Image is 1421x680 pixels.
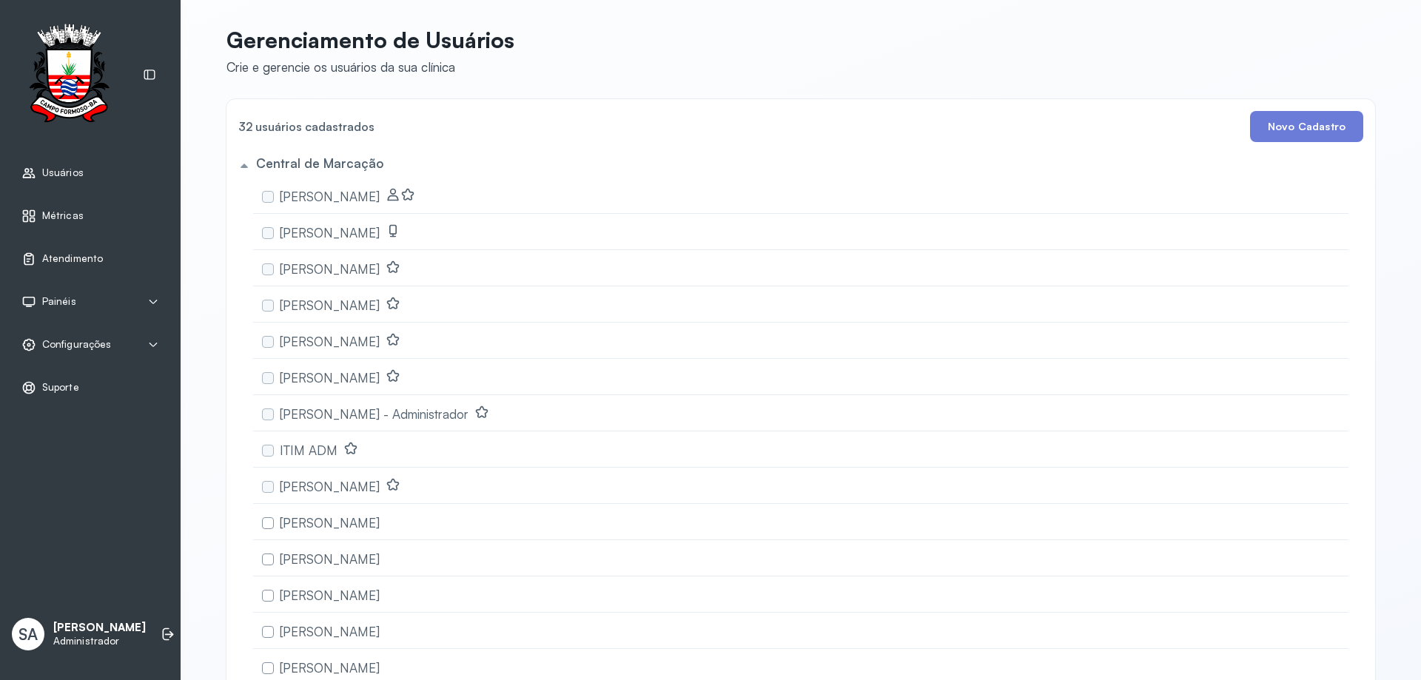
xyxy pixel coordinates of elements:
span: [PERSON_NAME] [280,370,380,386]
p: Gerenciamento de Usuários [226,27,514,53]
span: Atendimento [42,252,103,265]
span: [PERSON_NAME] [280,225,380,240]
button: Novo Cadastro [1250,111,1363,142]
p: Administrador [53,635,146,647]
p: [PERSON_NAME] [53,621,146,635]
h5: Central de Marcação [256,155,383,171]
span: [PERSON_NAME] [280,624,380,639]
span: [PERSON_NAME] [280,660,380,676]
span: [PERSON_NAME] [280,588,380,603]
span: Suporte [42,381,79,394]
img: Logotipo do estabelecimento [16,24,122,127]
span: [PERSON_NAME] [280,261,380,277]
span: [PERSON_NAME] [280,334,380,349]
span: [PERSON_NAME] - Administrador [280,406,468,422]
span: ITIM ADM [280,442,337,458]
h4: 32 usuários cadastrados [238,116,374,137]
span: Painéis [42,295,76,308]
span: Métricas [42,209,84,222]
span: [PERSON_NAME] [280,551,380,567]
a: Métricas [21,209,159,223]
span: [PERSON_NAME] [280,189,380,204]
span: Usuários [42,166,84,179]
a: Usuários [21,166,159,181]
span: [PERSON_NAME] [280,297,380,313]
div: Crie e gerencie os usuários da sua clínica [226,59,514,75]
span: [PERSON_NAME] [280,515,380,531]
a: Atendimento [21,252,159,266]
span: [PERSON_NAME] [280,479,380,494]
span: Configurações [42,338,111,351]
